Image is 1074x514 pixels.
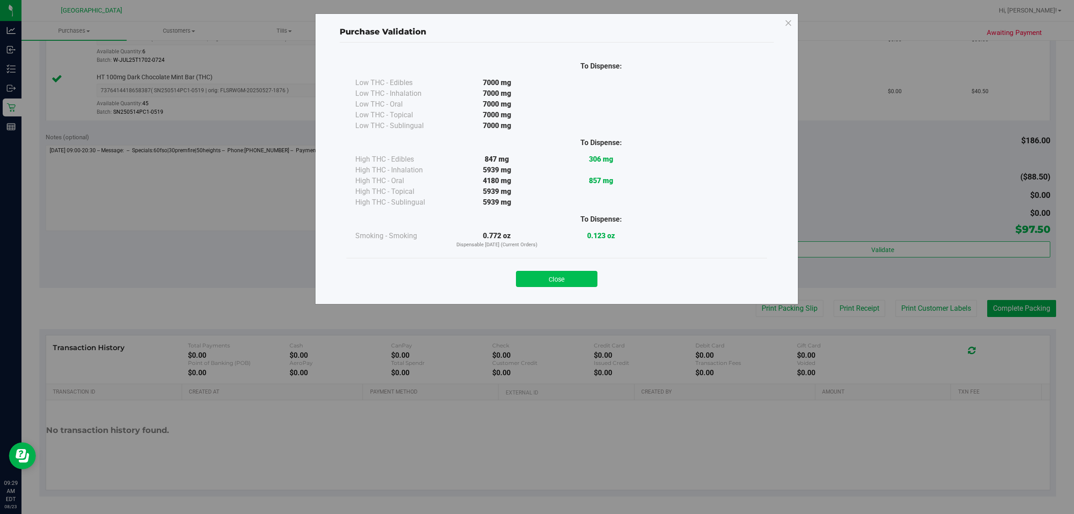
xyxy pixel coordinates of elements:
[549,137,653,148] div: To Dispense:
[355,186,445,197] div: High THC - Topical
[355,77,445,88] div: Low THC - Edibles
[355,120,445,131] div: Low THC - Sublingual
[445,88,549,99] div: 7000 mg
[355,110,445,120] div: Low THC - Topical
[445,99,549,110] div: 7000 mg
[445,231,549,249] div: 0.772 oz
[445,110,549,120] div: 7000 mg
[587,231,615,240] strong: 0.123 oz
[445,186,549,197] div: 5939 mg
[355,88,445,99] div: Low THC - Inhalation
[445,165,549,176] div: 5939 mg
[445,120,549,131] div: 7000 mg
[445,154,549,165] div: 847 mg
[355,231,445,241] div: Smoking - Smoking
[445,77,549,88] div: 7000 mg
[589,155,613,163] strong: 306 mg
[355,197,445,208] div: High THC - Sublingual
[340,27,426,37] span: Purchase Validation
[9,442,36,469] iframe: Resource center
[355,165,445,176] div: High THC - Inhalation
[445,197,549,208] div: 5939 mg
[355,176,445,186] div: High THC - Oral
[549,61,653,72] div: To Dispense:
[549,214,653,225] div: To Dispense:
[355,99,445,110] div: Low THC - Oral
[516,271,597,287] button: Close
[355,154,445,165] div: High THC - Edibles
[445,176,549,186] div: 4180 mg
[445,241,549,249] p: Dispensable [DATE] (Current Orders)
[589,176,613,185] strong: 857 mg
